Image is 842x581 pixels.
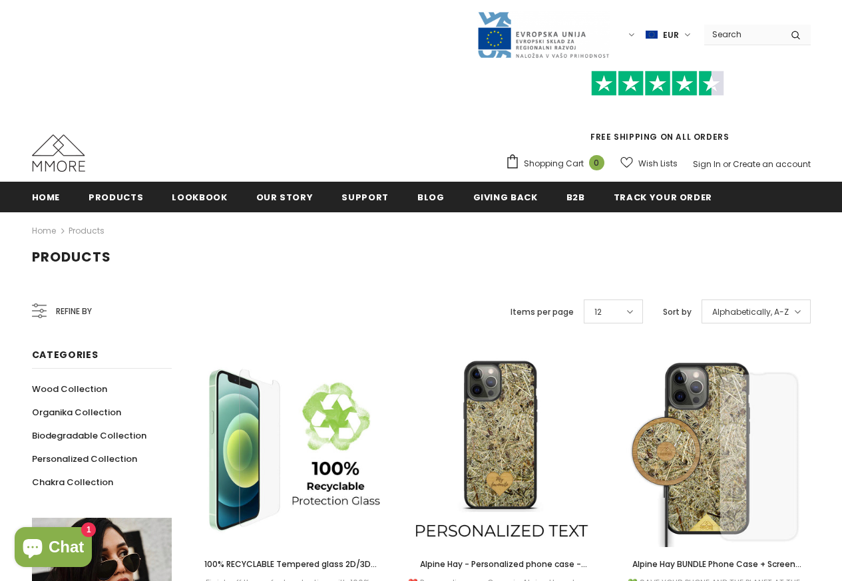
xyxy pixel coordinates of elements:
a: Home [32,182,61,212]
span: 0 [589,155,604,170]
a: Organika Collection [32,401,121,424]
span: Refine by [56,304,92,319]
span: Categories [32,348,99,361]
a: Track your order [614,182,712,212]
span: Wood Collection [32,383,107,395]
a: Our Story [256,182,314,212]
a: Products [89,182,143,212]
span: Home [32,191,61,204]
input: Search Site [704,25,781,44]
span: Organika Collection [32,406,121,419]
span: 12 [594,305,602,319]
span: Giving back [473,191,538,204]
span: Personalized Collection [32,453,137,465]
span: support [341,191,389,204]
img: Javni Razpis [477,11,610,59]
span: Biodegradable Collection [32,429,146,442]
a: Alpine Hay - Personalized phone case - Personalized gift [405,557,598,572]
a: Javni Razpis [477,29,610,40]
span: or [723,158,731,170]
label: Items per page [511,305,574,319]
a: Personalized Collection [32,447,137,471]
a: Home [32,223,56,239]
a: Products [69,225,105,236]
span: Alphabetically, A-Z [712,305,789,319]
span: B2B [566,191,585,204]
span: Our Story [256,191,314,204]
span: Shopping Cart [524,157,584,170]
a: Sign In [693,158,721,170]
a: Biodegradable Collection [32,424,146,447]
a: Wood Collection [32,377,107,401]
span: FREE SHIPPING ON ALL ORDERS [505,77,811,142]
a: Chakra Collection [32,471,113,494]
span: Products [32,248,111,266]
img: MMORE Cases [32,134,85,172]
span: EUR [663,29,679,42]
a: Alpine Hay BUNDLE Phone Case + Screen Protector + Alpine Hay Wireless Charger [618,557,811,572]
a: Create an account [733,158,811,170]
a: Wish Lists [620,152,678,175]
span: Blog [417,191,445,204]
span: Products [89,191,143,204]
span: Track your order [614,191,712,204]
span: Lookbook [172,191,227,204]
label: Sort by [663,305,692,319]
a: B2B [566,182,585,212]
inbox-online-store-chat: Shopify online store chat [11,527,96,570]
a: Blog [417,182,445,212]
a: Lookbook [172,182,227,212]
span: Wish Lists [638,157,678,170]
span: Chakra Collection [32,476,113,488]
iframe: Customer reviews powered by Trustpilot [505,96,811,130]
img: Trust Pilot Stars [591,71,724,97]
a: Giving back [473,182,538,212]
a: 100% RECYCLABLE Tempered glass 2D/3D screen protector [192,557,385,572]
a: Shopping Cart 0 [505,154,611,174]
a: support [341,182,389,212]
